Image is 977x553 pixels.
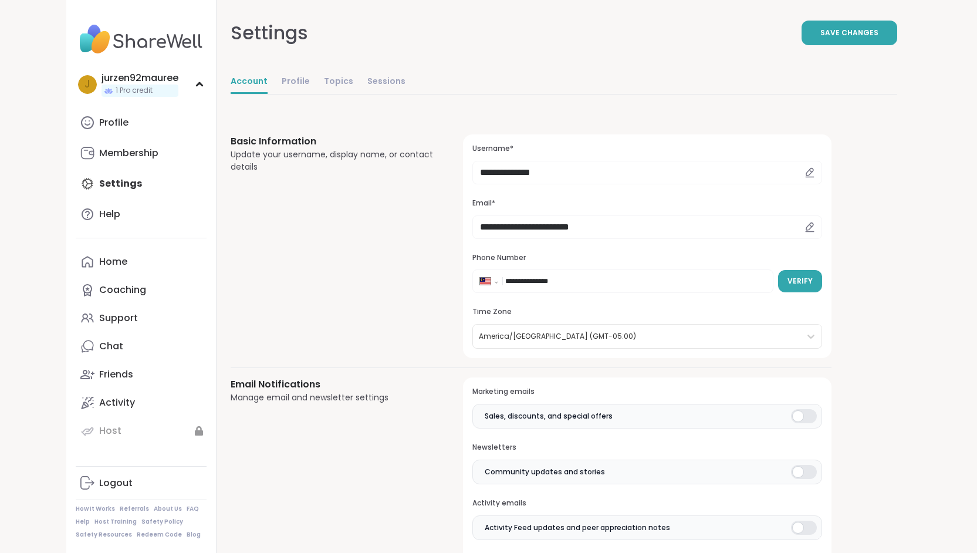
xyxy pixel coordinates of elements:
h3: Email Notifications [231,377,435,392]
a: Support [76,304,207,332]
div: Support [99,312,138,325]
a: How It Works [76,505,115,513]
a: Sessions [367,70,405,94]
span: 1 Pro credit [116,86,153,96]
div: Settings [231,19,308,47]
img: ShareWell Nav Logo [76,19,207,60]
a: Chat [76,332,207,360]
button: Verify [778,270,822,292]
a: About Us [154,505,182,513]
div: Logout [99,477,133,490]
span: Activity Feed updates and peer appreciation notes [485,522,670,533]
a: FAQ [187,505,199,513]
div: Coaching [99,284,146,296]
div: Chat [99,340,123,353]
div: Help [99,208,120,221]
div: Profile [99,116,129,129]
div: Home [99,255,127,268]
a: Blog [187,531,201,539]
h3: Basic Information [231,134,435,149]
div: Activity [99,396,135,409]
div: Friends [99,368,133,381]
span: Sales, discounts, and special offers [485,411,613,422]
div: jurzen92mauree [102,72,178,85]
a: Home [76,248,207,276]
span: Verify [787,276,813,286]
a: Account [231,70,268,94]
a: Safety Resources [76,531,132,539]
a: Membership [76,139,207,167]
div: Membership [99,147,158,160]
h3: Time Zone [472,307,822,317]
button: Save Changes [802,21,897,45]
span: Community updates and stories [485,467,605,477]
h3: Username* [472,144,822,154]
h3: Email* [472,198,822,208]
a: Help [76,200,207,228]
div: Manage email and newsletter settings [231,392,435,404]
h3: Newsletters [472,443,822,453]
a: Help [76,518,90,526]
a: Friends [76,360,207,389]
a: Profile [76,109,207,137]
a: Coaching [76,276,207,304]
h3: Activity emails [472,498,822,508]
h3: Phone Number [472,253,822,263]
a: Activity [76,389,207,417]
a: Host Training [94,518,137,526]
span: j [84,77,90,92]
a: Logout [76,469,207,497]
div: Host [99,424,121,437]
a: Profile [282,70,310,94]
h3: Marketing emails [472,387,822,397]
a: Redeem Code [137,531,182,539]
a: Host [76,417,207,445]
div: Update your username, display name, or contact details [231,149,435,173]
a: Referrals [120,505,149,513]
span: Save Changes [820,28,878,38]
a: Safety Policy [141,518,183,526]
a: Topics [324,70,353,94]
